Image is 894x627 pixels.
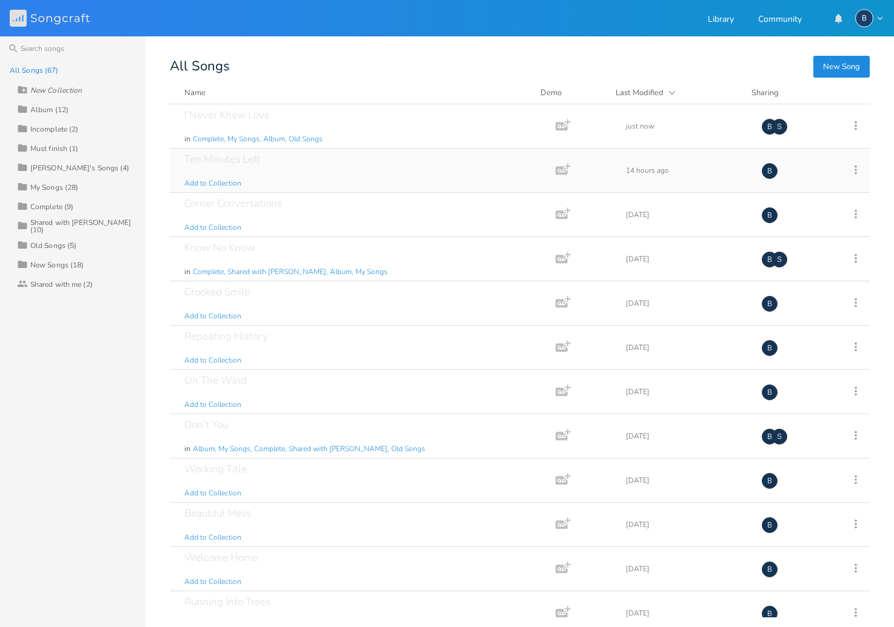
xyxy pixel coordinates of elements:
span: Complete, Shared with [PERSON_NAME], Album, My Songs [193,267,388,277]
div: steddave [771,252,787,267]
div: Bluecatz [762,473,778,489]
div: [DATE] [626,565,747,572]
div: Beautiful Mess [184,508,251,518]
div: Bluecatz [762,119,778,135]
div: Running Into Trees [184,597,271,607]
div: New Collection [30,87,82,94]
div: I Never Knew Love [184,110,270,120]
div: Working Title [184,464,247,474]
div: Demo [540,87,601,99]
div: [DATE] [626,609,747,617]
div: [DATE] [626,344,747,351]
div: [DATE] [626,211,747,218]
span: in [184,444,190,454]
div: Must finish (1) [30,145,79,152]
div: just now [626,122,747,130]
span: Add to Collection [184,355,241,366]
div: Bluecatz [762,252,778,267]
div: steddave [771,119,787,135]
div: Bluecatz [762,207,778,223]
div: [DATE] [626,300,747,307]
div: Bluecatz [762,429,778,444]
div: [DATE] [626,432,747,440]
span: Add to Collection [184,178,241,189]
span: Album, My Songs, Complete, Shared with [PERSON_NAME], Old Songs [193,444,425,454]
div: steddave [771,429,787,444]
div: [DATE] [626,388,747,395]
a: Library [708,15,734,25]
div: Don't You [184,420,228,430]
div: Complete (9) [30,203,73,210]
div: My Songs (28) [30,184,78,191]
div: Bluecatz [762,384,778,400]
div: Bluecatz [855,9,873,27]
div: Bluecatz [762,296,778,312]
div: [PERSON_NAME]'s Songs (4) [30,164,130,172]
div: Last Modified [616,87,664,98]
div: [DATE] [626,477,747,484]
span: in [184,134,190,144]
div: Old Songs (5) [30,242,76,249]
span: in [184,267,190,277]
div: Welcome Home [184,552,258,563]
span: Complete, My Songs, Album, Old Songs [193,134,323,144]
div: Bluecatz [762,562,778,577]
span: Add to Collection [184,311,241,321]
div: New Songs (18) [30,261,84,269]
div: Name [184,87,206,98]
button: Last Modified [616,87,737,99]
button: Name [184,87,526,99]
div: All Songs (67) [10,67,58,74]
div: Sharing [751,87,824,99]
div: Ten Minutes Left [184,154,260,164]
div: Corner Conversations [184,198,282,209]
div: Album (12) [30,106,69,113]
div: On The Wind [184,375,247,386]
span: Add to Collection [184,577,241,587]
div: [DATE] [626,521,747,528]
button: B [855,9,884,27]
span: Add to Collection [184,488,241,498]
div: Bluecatz [762,517,778,533]
div: All Songs [170,61,870,72]
button: New Song [813,56,870,78]
div: Shared with [PERSON_NAME] (10) [30,219,146,233]
div: Bluecatz [762,606,778,622]
div: Shared with me (2) [30,281,93,288]
div: Know No Know [184,243,255,253]
span: Add to Collection [184,400,241,410]
div: Crooked Smile [184,287,250,297]
div: 14 hours ago [626,167,747,174]
a: Community [758,15,802,25]
div: Repeating History [184,331,268,341]
div: [DATE] [626,255,747,263]
span: Add to Collection [184,532,241,543]
span: Add to Collection [184,223,241,233]
div: Bluecatz [762,163,778,179]
div: Bluecatz [762,340,778,356]
div: Incomplete (2) [30,126,78,133]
